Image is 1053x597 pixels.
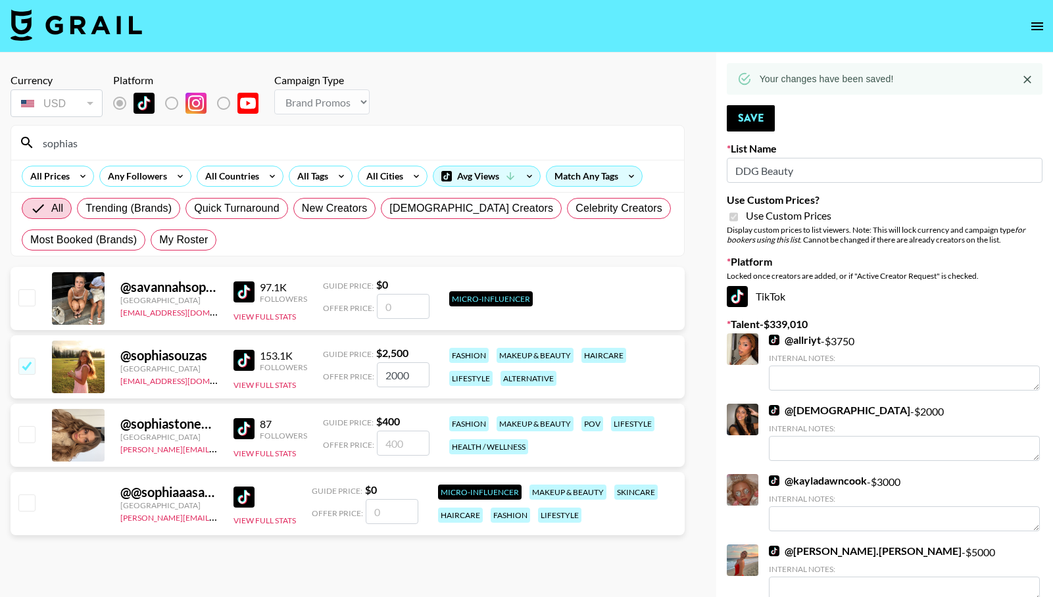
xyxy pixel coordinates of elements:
div: All Countries [197,166,262,186]
div: 87 [260,418,307,431]
img: Instagram [185,93,207,114]
a: @[DEMOGRAPHIC_DATA] [769,404,910,417]
span: Guide Price: [323,281,374,291]
input: Search by User Name [35,132,676,153]
label: List Name [727,142,1042,155]
input: 0 [366,499,418,524]
div: makeup & beauty [529,485,606,500]
div: Locked once creators are added, or if "Active Creator Request" is checked. [727,271,1042,281]
strong: $ 400 [376,415,400,427]
img: TikTok [769,475,779,486]
img: Grail Talent [11,9,142,41]
span: Offer Price: [312,508,363,518]
div: skincare [614,485,658,500]
span: Guide Price: [312,486,362,496]
strong: $ 0 [365,483,377,496]
input: 400 [377,431,429,456]
div: makeup & beauty [497,348,574,363]
div: @ sophiastoneeee [120,416,218,432]
span: Offer Price: [323,371,374,381]
div: @ @sophiaaasantiago [120,484,218,500]
div: @ savannahsophiasonne [120,279,218,295]
input: 0 [377,294,429,319]
div: [GEOGRAPHIC_DATA] [120,364,218,373]
div: List locked to TikTok. [113,89,269,117]
img: TikTok [134,93,155,114]
img: TikTok [233,487,255,508]
div: fashion [491,508,530,523]
label: Platform [727,255,1042,268]
img: TikTok [233,281,255,302]
div: 97.1K [260,281,307,294]
div: haircare [581,348,626,363]
span: Use Custom Prices [746,209,831,222]
div: Currency is locked to USD [11,87,103,120]
div: fashion [449,348,489,363]
div: Followers [260,294,307,304]
button: View Full Stats [233,448,296,458]
div: Internal Notes: [769,494,1040,504]
img: TikTok [769,405,779,416]
img: TikTok [769,546,779,556]
div: USD [13,92,100,115]
button: View Full Stats [233,515,296,525]
div: - $ 3750 [769,333,1040,391]
a: [EMAIL_ADDRESS][DOMAIN_NAME] [120,305,253,318]
div: Followers [260,362,307,372]
span: Offer Price: [323,440,374,450]
span: Quick Turnaround [194,201,280,216]
button: View Full Stats [233,380,296,390]
img: TikTok [233,350,255,371]
div: lifestyle [538,508,581,523]
span: Most Booked (Brands) [30,232,137,248]
span: My Roster [159,232,208,248]
label: Talent - $ 339,010 [727,318,1042,331]
div: - $ 2000 [769,404,1040,461]
img: YouTube [237,93,258,114]
span: Trending (Brands) [86,201,172,216]
button: open drawer [1024,13,1050,39]
span: Offer Price: [323,303,374,313]
a: [PERSON_NAME][EMAIL_ADDRESS][DOMAIN_NAME] [120,510,315,523]
div: alternative [501,371,556,386]
span: Celebrity Creators [575,201,662,216]
button: Save [727,105,775,131]
div: All Cities [358,166,406,186]
button: Close [1017,70,1037,89]
a: [EMAIL_ADDRESS][DOMAIN_NAME] [120,373,253,386]
div: @ sophiasouzas [120,347,218,364]
div: All Prices [22,166,72,186]
div: health / wellness [449,439,528,454]
span: Guide Price: [323,418,374,427]
a: @kayladawncook [769,474,867,487]
div: fashion [449,416,489,431]
input: 2,500 [377,362,429,387]
div: Avg Views [433,166,540,186]
div: Any Followers [100,166,170,186]
div: makeup & beauty [497,416,574,431]
div: Currency [11,74,103,87]
img: TikTok [233,418,255,439]
strong: $ 2,500 [376,346,408,359]
div: 153.1K [260,349,307,362]
span: Guide Price: [323,349,374,359]
a: @[PERSON_NAME].[PERSON_NAME] [769,544,962,558]
div: TikTok [727,286,1042,307]
span: [DEMOGRAPHIC_DATA] Creators [389,201,553,216]
div: Internal Notes: [769,564,1040,574]
strong: $ 0 [376,278,388,291]
div: Your changes have been saved! [760,67,894,91]
img: TikTok [727,286,748,307]
label: Use Custom Prices? [727,193,1042,206]
div: Platform [113,74,269,87]
span: All [51,201,63,216]
div: Micro-Influencer [449,291,533,306]
div: pov [581,416,603,431]
div: Display custom prices to list viewers. Note: This will lock currency and campaign type . Cannot b... [727,225,1042,245]
img: TikTok [769,335,779,345]
button: View Full Stats [233,312,296,322]
a: [PERSON_NAME][EMAIL_ADDRESS][DOMAIN_NAME] [120,442,315,454]
div: haircare [438,508,483,523]
div: All Tags [289,166,331,186]
div: [GEOGRAPHIC_DATA] [120,295,218,305]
